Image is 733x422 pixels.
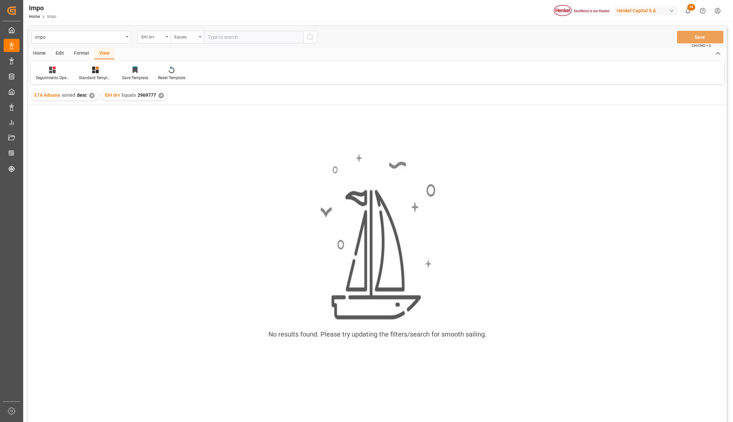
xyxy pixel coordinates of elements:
div: Impo [35,32,124,41]
div: No results found. Please try updating the filters/search for smooth sailing. [268,329,486,339]
button: open menu [31,31,131,43]
div: Edit [51,48,69,59]
span: 48 [687,4,695,11]
div: Format [69,48,94,59]
div: Equals [174,32,197,40]
div: ✕ [89,93,95,98]
div: Seguimiento Operativo [36,75,69,81]
a: Home [29,14,40,19]
div: Home [28,48,51,59]
span: sorted [62,92,75,98]
div: Reset Template [158,75,185,81]
button: show 48 new notifications [680,3,695,18]
div: Impo [29,3,56,13]
span: Ctrl/CMD + S [692,43,711,48]
div: ✕ [158,93,164,98]
div: Save Template [122,75,148,81]
div: View [94,48,114,59]
span: desc [77,92,87,98]
button: open menu [138,31,171,43]
div: Henkel Capital S.A [614,6,678,16]
button: open menu [171,31,204,43]
span: ETA Aduana [34,92,60,98]
button: Henkel Capital S.A [614,4,680,17]
div: Standard Templates [79,75,112,81]
span: 2969777 [138,92,156,98]
img: Henkel%20logo.jpg_1689854090.jpg [554,5,609,17]
button: Save [677,31,723,43]
input: Type to search [204,31,303,43]
div: IDH drv [141,32,164,40]
span: IDH drv [105,92,120,98]
button: search button [303,31,317,43]
button: Help Center [695,3,710,18]
span: Equals [122,92,136,98]
img: smooth_sailing.jpeg [319,153,435,322]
